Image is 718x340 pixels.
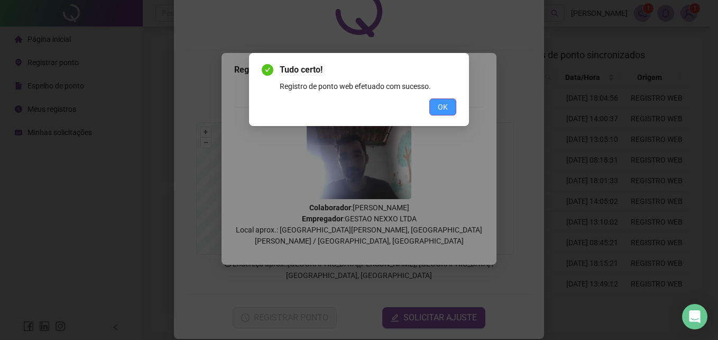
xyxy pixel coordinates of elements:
button: OK [429,99,456,115]
span: check-circle [262,64,273,76]
span: OK [438,101,448,113]
div: Open Intercom Messenger [682,304,707,329]
div: Registro de ponto web efetuado com sucesso. [280,80,456,92]
span: Tudo certo! [280,64,456,76]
